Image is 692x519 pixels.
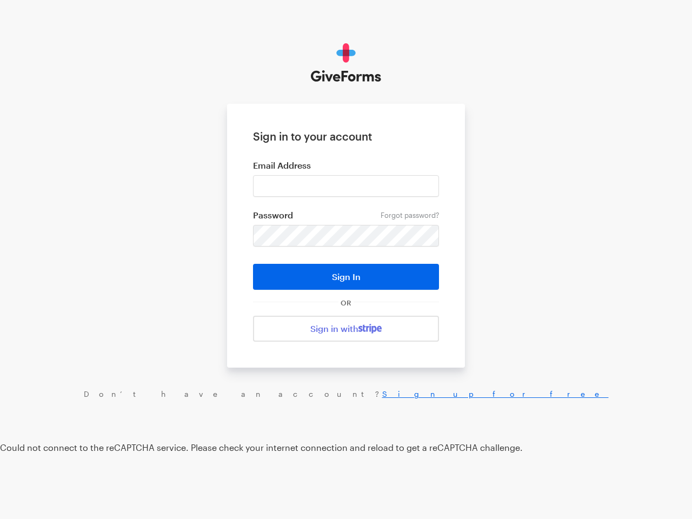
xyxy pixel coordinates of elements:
[253,210,439,221] label: Password
[253,130,439,143] h1: Sign in to your account
[381,211,439,219] a: Forgot password?
[253,316,439,342] a: Sign in with
[382,389,609,398] a: Sign up for free
[311,43,382,82] img: GiveForms
[11,389,681,399] div: Don’t have an account?
[358,324,382,334] img: stripe-07469f1003232ad58a8838275b02f7af1ac9ba95304e10fa954b414cd571f63b.svg
[253,264,439,290] button: Sign In
[253,160,439,171] label: Email Address
[338,298,354,307] span: OR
